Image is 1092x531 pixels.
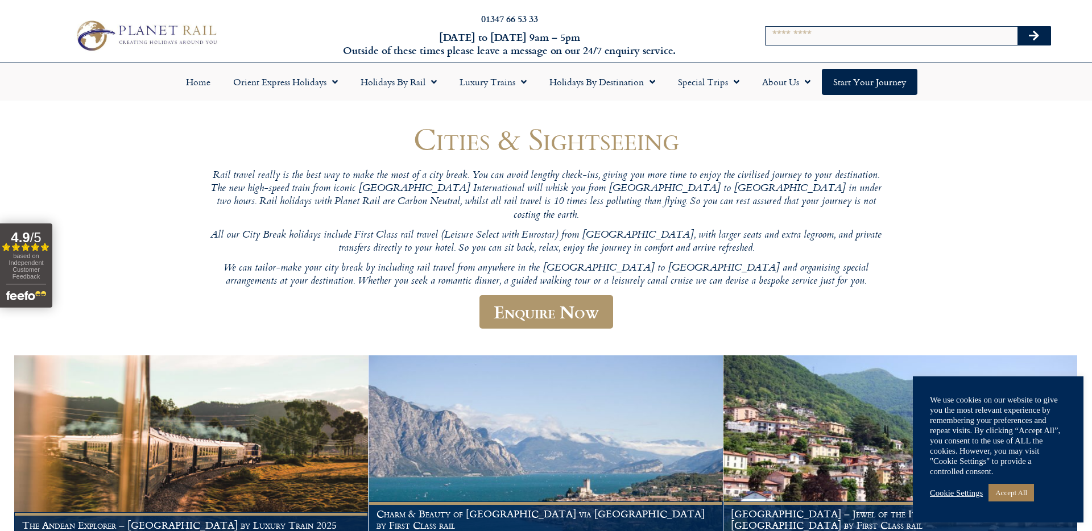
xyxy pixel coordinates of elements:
[6,69,1086,95] nav: Menu
[205,122,887,156] h1: Cities & Sightseeing
[930,488,983,498] a: Cookie Settings
[377,508,715,530] h1: Charm & Beauty of [GEOGRAPHIC_DATA] via [GEOGRAPHIC_DATA] by First Class rail
[751,69,822,95] a: About Us
[349,69,448,95] a: Holidays by Rail
[822,69,917,95] a: Start your Journey
[1017,27,1050,45] button: Search
[205,169,887,222] p: Rail travel really is the best way to make the most of a city break. You can avoid lengthy check-...
[222,69,349,95] a: Orient Express Holidays
[667,69,751,95] a: Special Trips
[175,69,222,95] a: Home
[448,69,538,95] a: Luxury Trains
[731,508,1069,530] h1: [GEOGRAPHIC_DATA] – Jewel of the Italian Lakes via [GEOGRAPHIC_DATA] by First Class rail
[988,484,1034,501] a: Accept All
[205,229,887,256] p: All our City Break holidays include First Class rail travel (Leisure Select with Eurostar) from [...
[205,262,887,289] p: We can tailor-make your city break by including rail travel from anywhere in the [GEOGRAPHIC_DATA...
[479,295,613,329] a: Enquire Now
[294,31,725,57] h6: [DATE] to [DATE] 9am – 5pm Outside of these times please leave a message on our 24/7 enquiry serv...
[930,395,1066,476] div: We use cookies on our website to give you the most relevant experience by remembering your prefer...
[22,520,361,531] h1: The Andean Explorer – [GEOGRAPHIC_DATA] by Luxury Train 2025
[538,69,667,95] a: Holidays by Destination
[71,17,221,54] img: Planet Rail Train Holidays Logo
[481,12,538,25] a: 01347 66 53 33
